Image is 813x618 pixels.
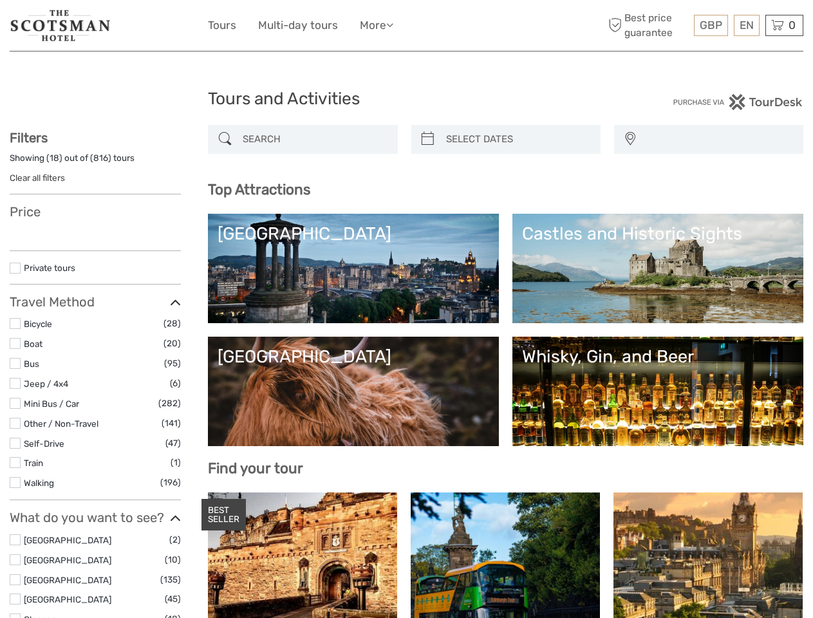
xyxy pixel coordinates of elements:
[201,499,246,531] div: BEST SELLER
[169,532,181,547] span: (2)
[24,535,111,545] a: [GEOGRAPHIC_DATA]
[522,346,794,367] div: Whisky, Gin, and Beer
[160,475,181,490] span: (196)
[165,436,181,451] span: (47)
[24,379,68,389] a: Jeep / 4x4
[24,458,43,468] a: Train
[170,376,181,391] span: (6)
[10,152,181,172] div: Showing ( ) out of ( ) tours
[165,592,181,606] span: (45)
[208,460,303,477] b: Find your tour
[24,594,111,604] a: [GEOGRAPHIC_DATA]
[24,339,42,349] a: Boat
[218,346,489,436] a: [GEOGRAPHIC_DATA]
[24,555,111,565] a: [GEOGRAPHIC_DATA]
[258,16,338,35] a: Multi-day tours
[160,572,181,587] span: (135)
[24,418,98,429] a: Other / Non-Travel
[162,416,181,431] span: (141)
[10,10,111,41] img: 681-f48ba2bd-dfbf-4b64-890c-b5e5c75d9d66_logo_small.jpg
[93,152,108,164] label: 816
[158,396,181,411] span: (282)
[10,510,181,525] h3: What do you want to see?
[24,319,52,329] a: Bicycle
[787,19,798,32] span: 0
[522,223,794,314] a: Castles and Historic Sights
[50,152,59,164] label: 18
[164,336,181,351] span: (20)
[24,263,75,273] a: Private tours
[10,204,181,220] h3: Price
[522,346,794,436] a: Whisky, Gin, and Beer
[522,223,794,244] div: Castles and Historic Sights
[218,346,489,367] div: [GEOGRAPHIC_DATA]
[441,128,594,151] input: SELECT DATES
[238,128,391,151] input: SEARCH
[700,19,722,32] span: GBP
[171,455,181,470] span: (1)
[734,15,760,36] div: EN
[24,575,111,585] a: [GEOGRAPHIC_DATA]
[605,11,691,39] span: Best price guarantee
[164,316,181,331] span: (28)
[165,552,181,567] span: (10)
[24,359,39,369] a: Bus
[24,478,54,488] a: Walking
[10,130,48,145] strong: Filters
[208,89,605,109] h1: Tours and Activities
[360,16,393,35] a: More
[10,294,181,310] h3: Travel Method
[218,223,489,314] a: [GEOGRAPHIC_DATA]
[673,94,803,110] img: PurchaseViaTourDesk.png
[218,223,489,244] div: [GEOGRAPHIC_DATA]
[164,356,181,371] span: (95)
[10,173,65,183] a: Clear all filters
[24,438,64,449] a: Self-Drive
[208,16,236,35] a: Tours
[24,398,79,409] a: Mini Bus / Car
[208,181,310,198] b: Top Attractions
